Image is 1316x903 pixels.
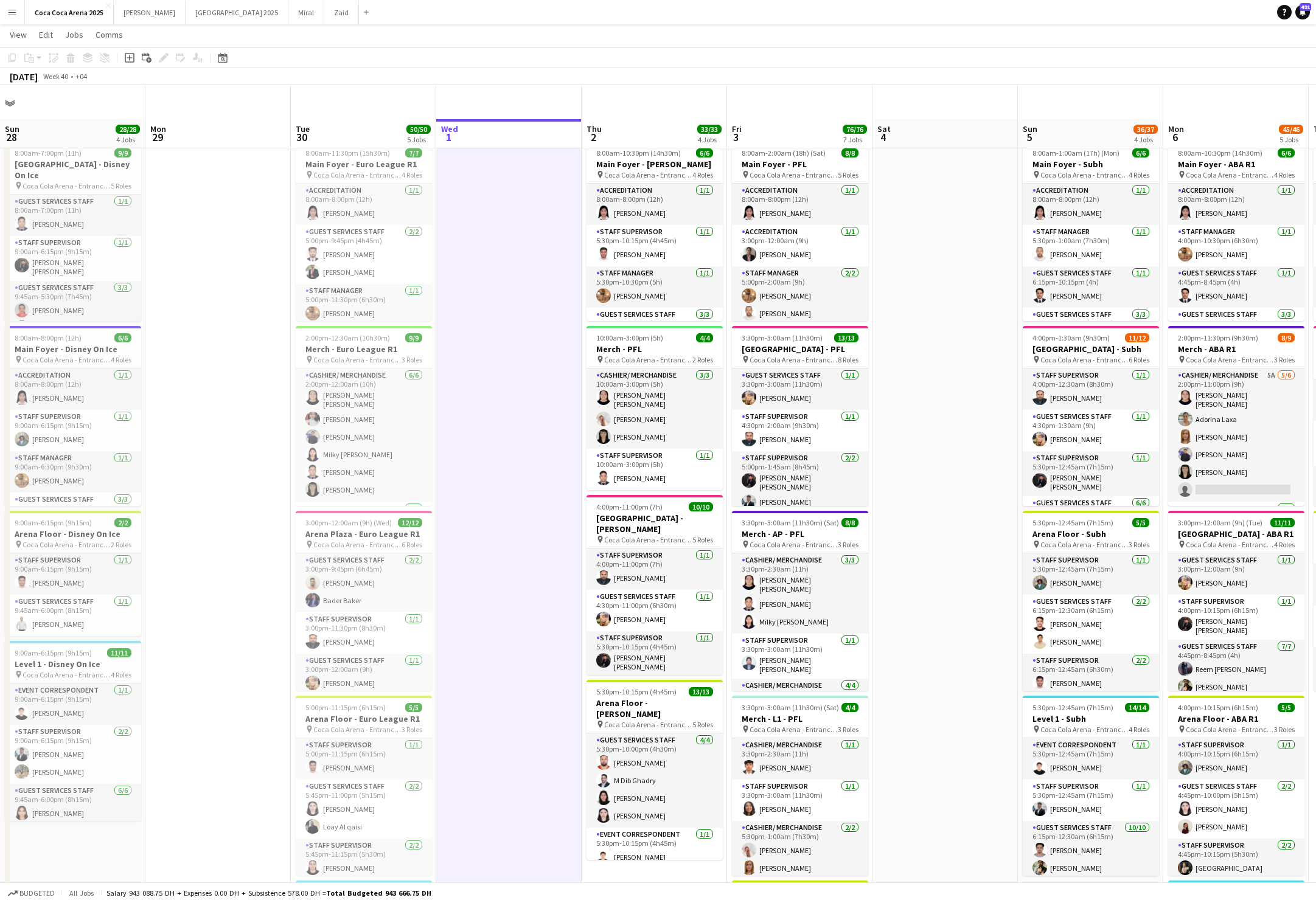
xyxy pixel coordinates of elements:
div: 8:00am-11:30pm (15h30m)7/7Main Foyer - Euro League R1 Coca Cola Arena - Entrance F4 RolesAccredit... [296,141,432,321]
span: 50/50 [406,125,431,134]
div: 4 Jobs [698,135,721,144]
span: 6/6 [114,333,131,342]
span: 8:00am-11:30pm (15h30m) [305,148,390,157]
div: 4:00pm-11:00pm (7h)10/10[GEOGRAPHIC_DATA] - [PERSON_NAME] Coca Cola Arena - Entrance F5 RolesStaf... [587,495,723,675]
span: Sun [1023,123,1037,134]
div: 9:00am-6:15pm (9h15m)11/11Level 1 - Disney On Ice Coca Cola Arena - Entrance F4 RolesEvent Corres... [5,641,141,821]
app-card-role: Staff Supervisor2/25:00pm-1:45am (8h45m)[PERSON_NAME] [PERSON_NAME][PERSON_NAME] [732,451,868,514]
span: 7/7 [405,148,422,157]
span: 4 Roles [1274,170,1295,179]
app-job-card: 3:30pm-3:00am (11h30m) (Sat)8/8Merch - AP - PFL Coca Cola Arena - Entrance F3 RolesCashier/ Merch... [732,511,868,691]
span: 45/46 [1279,125,1303,134]
app-card-role: Staff Supervisor2/29:00am-6:15pm (9h15m)[PERSON_NAME][PERSON_NAME] [5,725,141,784]
span: Tue [296,123,310,134]
span: 13/13 [689,687,713,696]
span: 3 Roles [838,725,858,734]
span: Coca Cola Arena - Entrance F [313,355,402,364]
span: 4/4 [841,703,858,712]
button: [GEOGRAPHIC_DATA] 2025 [186,1,288,24]
app-card-role: Guest Services Staff4/45:30pm-10:00pm (4h30m)[PERSON_NAME]M Dib Ghadry[PERSON_NAME][PERSON_NAME] [587,733,723,828]
div: 8:00am-1:00am (17h) (Mon)6/6Main Foyer - Subh Coca Cola Arena - Entrance F4 RolesAccreditation1/1... [1023,141,1159,321]
app-job-card: 2:00pm-11:30pm (9h30m)8/9Merch - ABA R1 Coca Cola Arena - Entrance F3 RolesCashier/ Merchandise5A... [1168,326,1304,506]
span: 5 Roles [692,535,713,544]
span: 6/6 [696,148,713,157]
span: 8:00am-2:00am (18h) (Sat) [742,148,826,157]
span: 8/8 [841,518,858,527]
app-card-role: Guest Services Staff3/39:45am-6:00pm (8h15m) [5,493,141,569]
div: 4:00pm-1:30am (9h30m) (Mon)11/12[GEOGRAPHIC_DATA] - Subh Coca Cola Arena - Entrance F6 RolesStaff... [1023,326,1159,506]
h3: Arena Floor - Subh [1023,528,1159,539]
span: 5 [1021,130,1037,144]
span: Coca Cola Arena - Entrance F [313,170,402,179]
app-card-role: Staff Supervisor1/110:00am-3:00pm (5h)[PERSON_NAME] [587,449,723,490]
app-card-role: Staff Manager2/25:00pm-2:00am (9h)[PERSON_NAME][PERSON_NAME] [732,266,868,325]
span: 29 [148,130,166,144]
app-card-role: Accreditation1/18:00am-8:00pm (12h)[PERSON_NAME] [732,184,868,225]
a: 491 [1295,5,1310,19]
span: 9/9 [114,148,131,157]
span: Coca Cola Arena - Entrance F [1186,355,1274,364]
app-card-role: Guest Services Staff2/26:15pm-12:30am (6h15m)[PERSON_NAME][PERSON_NAME] [1023,595,1159,654]
app-card-role: Cashier/ Merchandise3/310:00am-3:00pm (5h)[PERSON_NAME] [PERSON_NAME][PERSON_NAME][PERSON_NAME] [587,368,723,449]
app-job-card: 5:30pm-12:45am (7h15m) (Mon)5/5Arena Floor - Subh Coca Cola Arena - Entrance F3 RolesStaff Superv... [1023,511,1159,691]
span: 2 Roles [692,355,713,364]
div: 5:30pm-12:45am (7h15m) (Mon)14/14Level 1 - Subh Coca Cola Arena - Entrance F4 RolesEvent Correspo... [1023,696,1159,876]
span: 3 Roles [402,355,422,364]
app-card-role: Staff Supervisor1/13:30pm-3:00am (11h30m)[PERSON_NAME] [732,780,868,821]
h3: Main Foyer - [PERSON_NAME] [587,159,723,170]
app-job-card: 8:00am-10:30pm (14h30m)6/6Main Foyer - [PERSON_NAME] Coca Cola Arena - Entrance F4 RolesAccredita... [587,141,723,321]
app-job-card: 4:00pm-10:15pm (6h15m)5/5Arena Floor - ABA R1 Coca Cola Arena - Entrance F3 RolesStaff Supervisor... [1168,696,1304,876]
span: Budgeted [19,889,55,898]
span: 5 Roles [838,170,858,179]
span: 36/37 [1133,125,1158,134]
app-card-role: Staff Supervisor1/13:00pm-11:30pm (8h30m)[PERSON_NAME] [296,612,432,654]
app-job-card: 3:30pm-3:00am (11h30m) (Sat)13/13[GEOGRAPHIC_DATA] - PFL Coca Cola Arena - Entrance F8 RolesGuest... [732,326,868,506]
span: 6/6 [1132,148,1149,157]
app-card-role: Guest Services Staff1/14:30pm-11:00pm (6h30m)[PERSON_NAME] [587,590,723,631]
span: 6 Roles [402,540,422,549]
h3: Main Foyer - Disney On Ice [5,344,141,355]
span: 3:00pm-12:00am (9h) (Tue) [1178,518,1262,527]
h3: [GEOGRAPHIC_DATA] - ABA R1 [1168,528,1304,539]
span: Coca Cola Arena - Entrance F [1040,725,1129,734]
app-card-role: Guest Services Staff1/14:30pm-1:30am (9h)[PERSON_NAME] [1023,410,1159,451]
button: [PERSON_NAME] [114,1,186,24]
div: 9:00am-6:15pm (9h15m)2/2Arena Floor - Disney On Ice Coca Cola Arena - Entrance F2 RolesStaff Supe... [5,511,141,636]
span: 5:30pm-10:15pm (4h45m) [596,687,677,696]
app-card-role: Guest Services Staff3/36:15pm-12:30am (6h15m) [1023,308,1159,384]
h3: Main Foyer - PFL [732,159,868,170]
div: [DATE] [10,71,38,83]
button: Miral [288,1,324,24]
app-card-role: Guest Services Staff2/25:00pm-9:45pm (4h45m)[PERSON_NAME][PERSON_NAME] [296,225,432,284]
app-card-role: Staff Supervisor1/15:30pm-10:15pm (4h45m)[PERSON_NAME] [PERSON_NAME] [587,631,723,676]
app-card-role: Guest Services Staff2/24:45pm-10:00pm (5h15m)[PERSON_NAME][PERSON_NAME] [1168,780,1304,839]
span: Coca Cola Arena - Entrance F [1040,355,1129,364]
span: Total Budgeted 943 666.75 DH [326,888,431,898]
span: 8:00am-1:00am (17h) (Mon) [1032,148,1119,157]
app-card-role: Staff Supervisor1/15:00pm-11:15pm (6h15m)[PERSON_NAME] [296,738,432,780]
app-job-card: 5:00pm-11:15pm (6h15m)5/5Arena Floor - Euro League R1 Coca Cola Arena - Entrance F3 RolesStaff Su... [296,696,432,876]
h3: Merch - Euro League R1 [296,344,432,355]
h3: Merch - L1 - PFL [732,713,868,724]
app-card-role: Accreditation1/18:00am-8:00pm (12h)[PERSON_NAME] [587,184,723,225]
div: 7 Jobs [843,135,866,144]
app-card-role: Event Correspondent1/19:00am-6:15pm (9h15m)[PERSON_NAME] [5,683,141,725]
span: Coca Cola Arena - Entrance F [604,170,692,179]
span: 8/8 [841,148,858,157]
span: 5:30pm-12:45am (7h15m) (Mon) [1032,518,1132,527]
span: Coca Cola Arena - Entrance F [1186,170,1274,179]
span: Sat [877,123,891,134]
span: 5 Roles [111,181,131,190]
span: 5:00pm-11:15pm (6h15m) [305,703,386,712]
div: 8:00am-10:30pm (14h30m)6/6Main Foyer - ABA R1 Coca Cola Arena - Entrance F4 RolesAccreditation1/1... [1168,141,1304,321]
app-card-role: Accreditation1/18:00am-8:00pm (12h)[PERSON_NAME] [296,184,432,225]
span: 5/5 [1132,518,1149,527]
app-card-role: Cashier/ Merchandise3/33:30pm-2:30am (11h)[PERSON_NAME] [PERSON_NAME][PERSON_NAME]Milky [PERSON_N... [732,553,868,634]
span: 5/5 [405,703,422,712]
h3: Level 1 - Subh [1023,713,1159,724]
span: Mon [150,123,166,134]
div: 8:00am-8:00pm (12h)6/6Main Foyer - Disney On Ice Coca Cola Arena - Entrance F4 RolesAccreditation... [5,326,141,506]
